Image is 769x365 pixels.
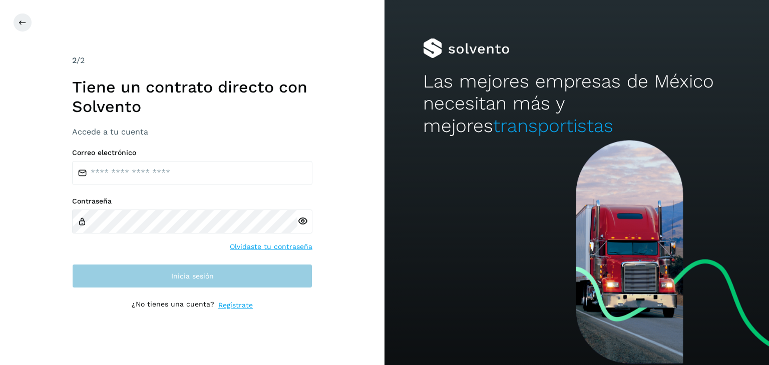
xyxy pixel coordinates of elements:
span: transportistas [493,115,613,136]
h3: Accede a tu cuenta [72,127,312,136]
h1: Tiene un contrato directo con Solvento [72,77,312,116]
div: /2 [72,54,312,66]
h2: Las mejores empresas de México necesitan más y mejores [423,70,730,137]
label: Contraseña [72,197,312,205]
button: Inicia sesión [72,264,312,288]
a: Regístrate [218,300,253,310]
span: Inicia sesión [171,272,214,279]
a: Olvidaste tu contraseña [230,241,312,252]
p: ¿No tienes una cuenta? [132,300,214,310]
label: Correo electrónico [72,148,312,157]
span: 2 [72,55,77,65]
